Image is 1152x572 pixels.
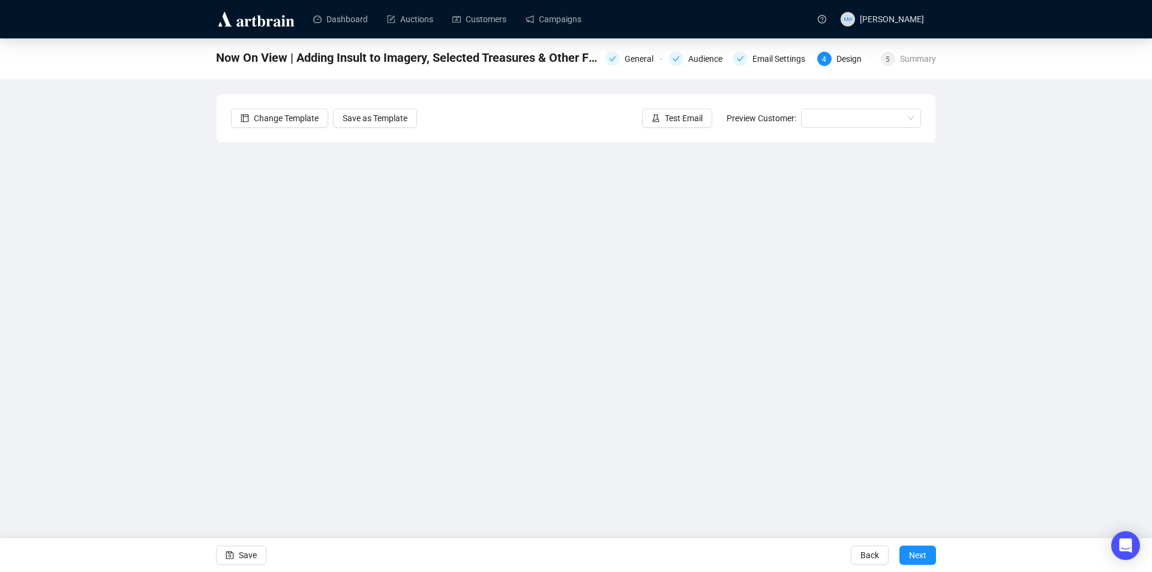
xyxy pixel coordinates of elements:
span: Next [909,538,926,572]
div: Audience [688,52,730,66]
span: question-circle [818,15,826,23]
span: Save [239,538,257,572]
div: Open Intercom Messenger [1111,531,1140,560]
span: save [226,551,234,559]
button: Next [899,546,936,565]
a: Campaigns [526,4,581,35]
button: Save [216,546,266,565]
span: Preview Customer: [727,113,796,123]
span: MW [844,15,853,23]
span: check [609,55,616,62]
span: check [737,55,744,62]
span: [PERSON_NAME] [860,14,924,24]
span: experiment [652,114,660,122]
div: General [625,52,661,66]
div: Audience [669,52,725,66]
span: Now On View | Adding Insult to Imagery, Selected Treasures & Other Fine Art Souvenirs From The Da... [216,48,598,67]
span: Change Template [254,112,319,125]
a: Customers [452,4,506,35]
a: Dashboard [313,4,368,35]
a: Auctions [387,4,433,35]
span: Back [860,538,879,572]
div: 5Summary [881,52,936,66]
span: 5 [886,55,890,64]
div: Summary [900,52,936,66]
div: 4Design [817,52,874,66]
div: General [605,52,662,66]
span: Test Email [665,112,703,125]
button: Back [851,546,889,565]
div: Email Settings [752,52,812,66]
img: logo [216,10,296,29]
span: layout [241,114,249,122]
button: Change Template [231,109,328,128]
button: Save as Template [333,109,417,128]
div: Design [836,52,869,66]
span: check [673,55,680,62]
div: Email Settings [733,52,810,66]
button: Test Email [642,109,712,128]
span: Save as Template [343,112,407,125]
span: 4 [822,55,826,64]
